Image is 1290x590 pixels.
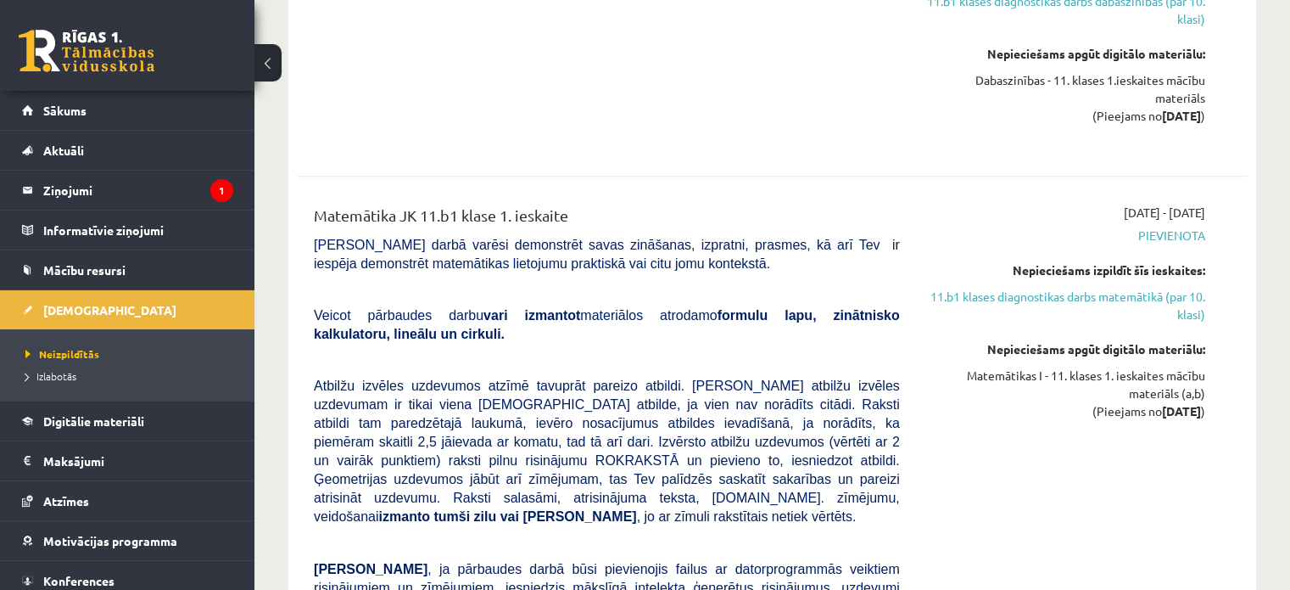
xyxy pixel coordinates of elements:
[314,204,900,235] div: Matemātika JK 11.b1 klase 1. ieskaite
[25,369,76,383] span: Izlabotās
[433,509,636,524] b: tumši zilu vai [PERSON_NAME]
[43,573,114,588] span: Konferences
[314,562,427,576] span: [PERSON_NAME]
[22,91,233,130] a: Sākums
[1124,204,1205,222] span: [DATE] - [DATE]
[22,481,233,520] a: Atzīmes
[25,347,99,361] span: Neizpildītās
[22,441,233,480] a: Maksājumi
[43,262,126,278] span: Mācību resursi
[379,509,430,524] b: izmanto
[43,302,176,317] span: [DEMOGRAPHIC_DATA]
[314,379,900,524] span: Atbilžu izvēles uzdevumos atzīmē tavuprāt pareizo atbildi. [PERSON_NAME] atbilžu izvēles uzdevuma...
[25,368,237,384] a: Izlabotās
[314,238,900,271] span: [PERSON_NAME] darbā varēsi demonstrēt savas zināšanas, izpratni, prasmes, kā arī Tev ir iespēja d...
[925,367,1205,420] div: Matemātikas I - 11. klases 1. ieskaites mācību materiāls (a,b) (Pieejams no )
[22,131,233,170] a: Aktuāli
[22,211,233,250] a: Informatīvie ziņojumi
[43,441,233,480] legend: Maksājumi
[925,71,1205,125] div: Dabaszinības - 11. klases 1.ieskaites mācību materiāls (Pieejams no )
[210,179,233,202] i: 1
[1162,108,1201,123] strong: [DATE]
[22,290,233,329] a: [DEMOGRAPHIC_DATA]
[22,402,233,441] a: Digitālie materiāli
[925,261,1205,279] div: Nepieciešams izpildīt šīs ieskaites:
[43,413,144,429] span: Digitālie materiāli
[25,346,237,362] a: Neizpildītās
[43,171,233,210] legend: Ziņojumi
[314,308,900,341] span: Veicot pārbaudes darbu materiālos atrodamo
[1162,403,1201,419] strong: [DATE]
[483,308,580,323] b: vari izmantot
[43,211,233,250] legend: Informatīvie ziņojumi
[925,227,1205,244] span: Pievienota
[22,521,233,560] a: Motivācijas programma
[19,30,154,72] a: Rīgas 1. Tālmācības vidusskola
[925,340,1205,358] div: Nepieciešams apgūt digitālo materiālu:
[314,308,900,341] b: formulu lapu, zinātnisko kalkulatoru, lineālu un cirkuli.
[22,171,233,210] a: Ziņojumi1
[22,250,233,289] a: Mācību resursi
[43,493,89,509] span: Atzīmes
[43,533,177,548] span: Motivācijas programma
[43,143,84,158] span: Aktuāli
[925,45,1205,63] div: Nepieciešams apgūt digitālo materiālu:
[925,288,1205,323] a: 11.b1 klases diagnostikas darbs matemātikā (par 10. klasi)
[43,103,87,118] span: Sākums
